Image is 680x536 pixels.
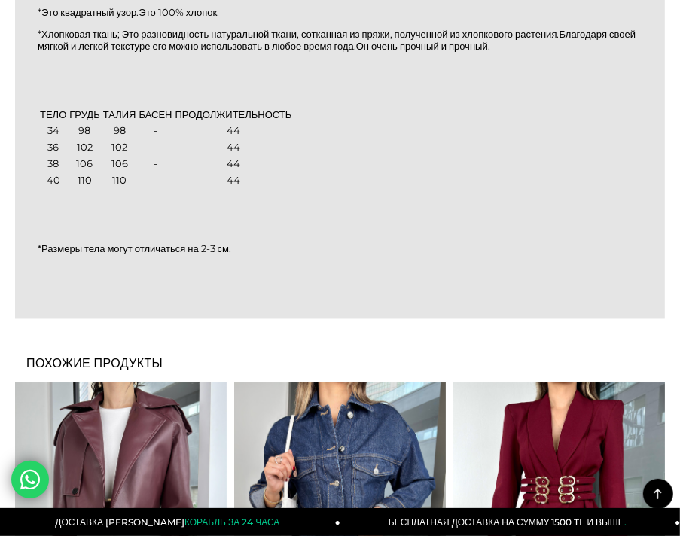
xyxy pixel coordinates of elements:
td: 110 [102,173,137,188]
td: 44 [175,123,293,139]
td: - [138,173,172,188]
ya-tr-span: ДОСТАВКА [PERSON_NAME] [55,516,184,528]
td: 106 [69,157,100,172]
td: 106 [102,157,137,172]
ya-tr-span: ГРУДЬ [69,108,99,120]
ya-tr-span: Он очень прочный и прочный. [356,40,490,52]
ya-tr-span: *Размеры тела могут отличаться на 2-3 см. [38,243,231,255]
td: - [138,123,172,139]
ya-tr-span: *Хлопковая ткань; Это разновидность натуральной ткани, сотканная из пряжи, полученной из хлопково... [38,28,560,40]
td: 102 [69,140,100,155]
td: 98 [69,123,100,139]
td: 38 [39,157,67,172]
ya-tr-span: КОРАБЛЬ ЗА 24 ЧАСА [184,516,279,528]
td: 36 [39,140,67,155]
ya-tr-span: Это 100% хлопок. [139,6,219,18]
td: - [138,140,172,155]
ya-tr-span: Благодаря своей мягкой и легкой текстуре его можно использовать в любое время года. [38,28,636,52]
td: 40 [39,173,67,188]
ya-tr-span: *Это квадратный узор. [38,6,139,18]
ya-tr-span: ПРОДОЛЖИТЕЛЬНОСТЬ [175,108,292,120]
ya-tr-span: БАСЕН [139,108,172,120]
ya-tr-span: . [624,516,627,528]
ya-tr-span: Похожие продукты [26,357,163,371]
td: 34 [39,123,67,139]
td: 98 [102,123,137,139]
ya-tr-span: БЕСПЛАТНАЯ ДОСТАВКА НА СУММУ 1500 TL И ВЫШЕ [389,516,624,528]
td: 44 [175,173,293,188]
ya-tr-span: ТАЛИЯ [103,108,136,120]
td: 110 [69,173,100,188]
ya-tr-span: ТЕЛО [40,108,66,120]
td: 44 [175,157,293,172]
td: - [138,157,172,172]
td: 102 [102,140,137,155]
td: 44 [175,140,293,155]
